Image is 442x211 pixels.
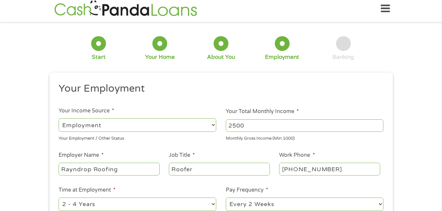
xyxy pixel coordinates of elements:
h2: Your Employment [59,82,378,95]
input: Cashier [169,163,270,175]
div: Banking [332,54,354,61]
label: Your Income Source [59,107,114,114]
label: Your Total Monthly Income [226,108,299,115]
div: Monthly Gross Income (Min 1000) [226,133,383,142]
label: Pay Frequency [226,187,268,194]
label: Job Title [169,152,195,159]
div: Your Home [145,54,175,61]
label: Time at Employment [59,187,116,194]
input: 1800 [226,119,383,132]
div: Your Employment / Other Status [59,133,216,142]
div: Start [92,54,106,61]
div: Employment [265,54,299,61]
label: Work Phone [279,152,315,159]
input: (231) 754-4010 [279,163,380,175]
div: About You [207,54,235,61]
label: Employer Name [59,152,104,159]
input: Walmart [59,163,159,175]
